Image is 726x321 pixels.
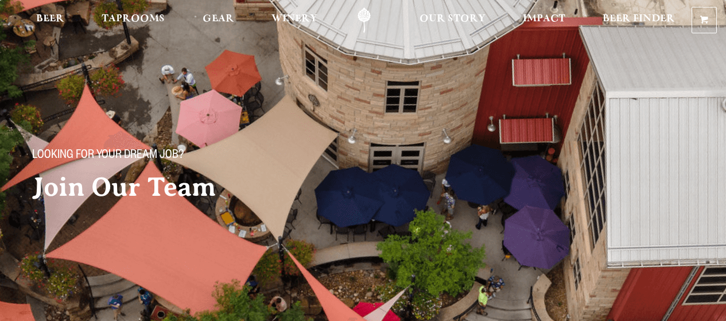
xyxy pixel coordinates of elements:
span: Beer [36,14,64,24]
span: Taprooms [102,14,165,24]
a: Winery [264,7,325,33]
h2: Join Our Team [32,173,390,202]
span: Gear [203,14,234,24]
span: Our Story [420,14,486,24]
span: Beer Finder [603,14,675,24]
span: Winery [271,14,317,24]
span: Impact [523,14,565,24]
a: Gear [195,7,242,33]
a: Impact [515,7,573,33]
a: Beer Finder [595,7,682,33]
a: Our Story [412,7,493,33]
a: Taprooms [94,7,172,33]
span: Looking for your dream job? [32,149,184,164]
a: Beer [29,7,72,33]
a: Odell Home [343,7,386,33]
